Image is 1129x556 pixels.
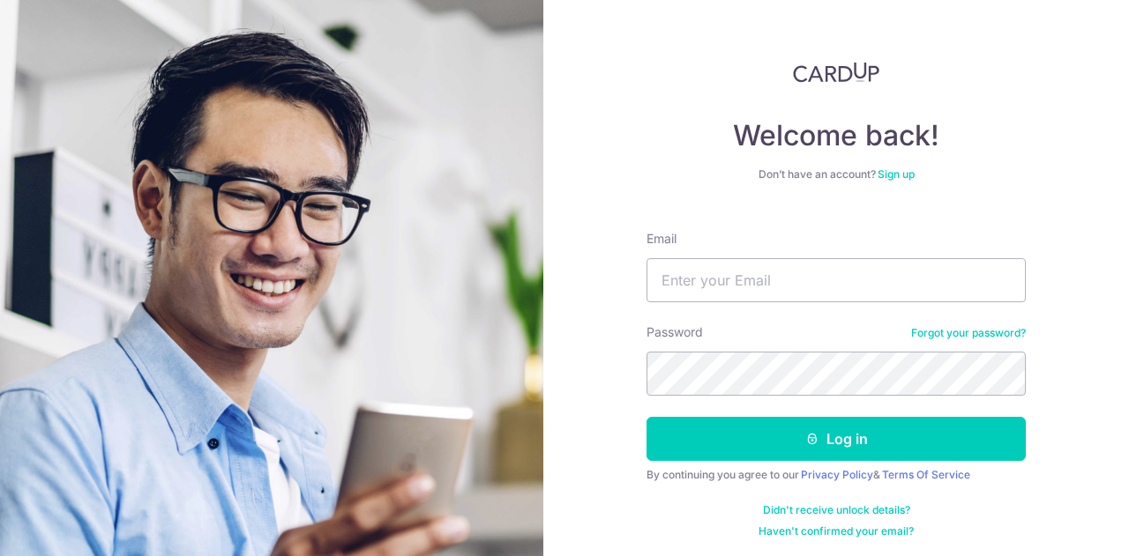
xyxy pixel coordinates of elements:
input: Enter your Email [647,258,1026,302]
a: Didn't receive unlock details? [763,503,910,517]
a: Forgot your password? [911,326,1026,340]
label: Email [647,230,677,248]
div: By continuing you agree to our & [647,468,1026,482]
h4: Welcome back! [647,118,1026,153]
a: Terms Of Service [882,468,970,481]
a: Sign up [878,167,915,181]
button: Log in [647,417,1026,461]
img: CardUp Logo [793,62,879,83]
a: Privacy Policy [801,468,873,481]
div: Don’t have an account? [647,167,1026,182]
label: Password [647,323,703,341]
a: Haven't confirmed your email? [759,524,914,538]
